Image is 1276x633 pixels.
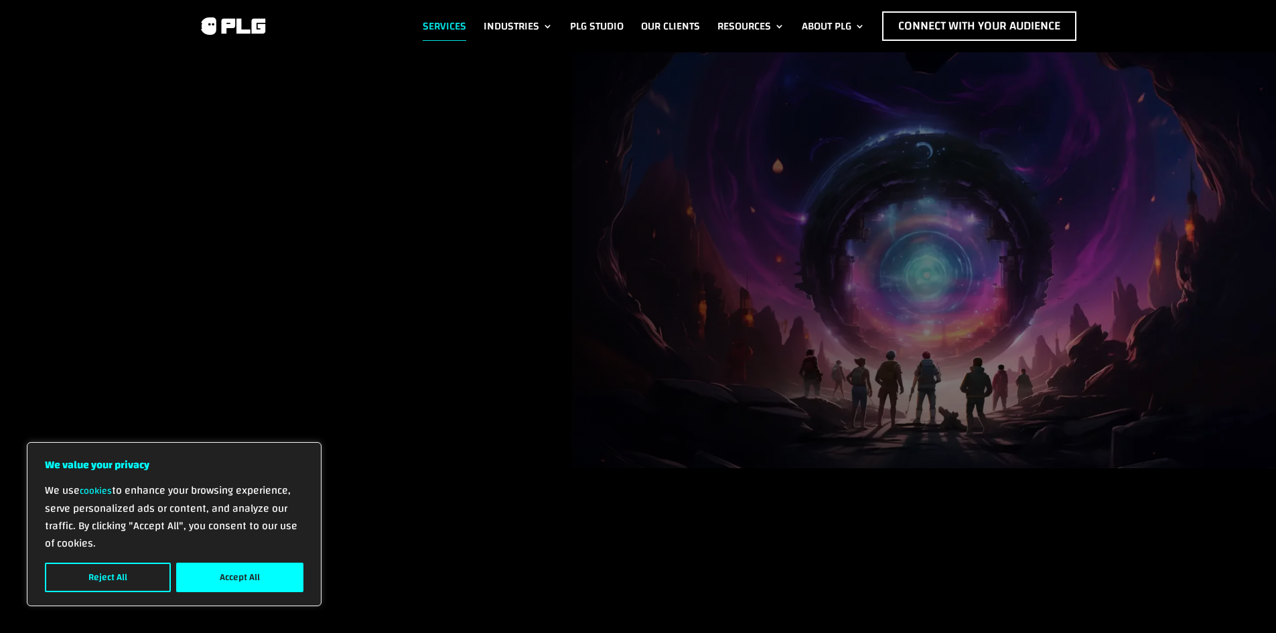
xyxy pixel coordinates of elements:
[570,11,624,41] a: PLG Studio
[484,11,553,41] a: Industries
[423,11,466,41] a: Services
[641,11,700,41] a: Our Clients
[717,11,784,41] a: Resources
[45,456,303,474] p: We value your privacy
[27,442,322,606] div: We value your privacy
[80,482,112,500] a: cookies
[45,563,171,592] button: Reject All
[45,482,303,552] p: We use to enhance your browsing experience, serve personalized ads or content, and analyze our tr...
[802,11,865,41] a: About PLG
[882,11,1076,41] a: Connect with Your Audience
[176,563,303,592] button: Accept All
